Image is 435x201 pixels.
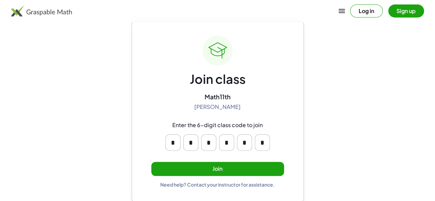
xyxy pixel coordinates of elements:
input: Please enter OTP character 1 [165,134,181,151]
input: Please enter OTP character 2 [183,134,198,151]
button: Join [151,162,284,176]
div: Need help? Contact your instructor for assistance. [160,181,275,188]
button: Sign up [388,4,424,18]
div: [PERSON_NAME] [194,103,241,111]
div: Math11th [205,93,231,101]
input: Please enter OTP character 5 [237,134,252,151]
input: Please enter OTP character 6 [255,134,270,151]
input: Please enter OTP character 3 [201,134,216,151]
div: Enter the 6-digit class code to join [172,122,263,129]
button: Log in [350,4,383,18]
div: Join class [190,71,246,87]
input: Please enter OTP character 4 [219,134,234,151]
